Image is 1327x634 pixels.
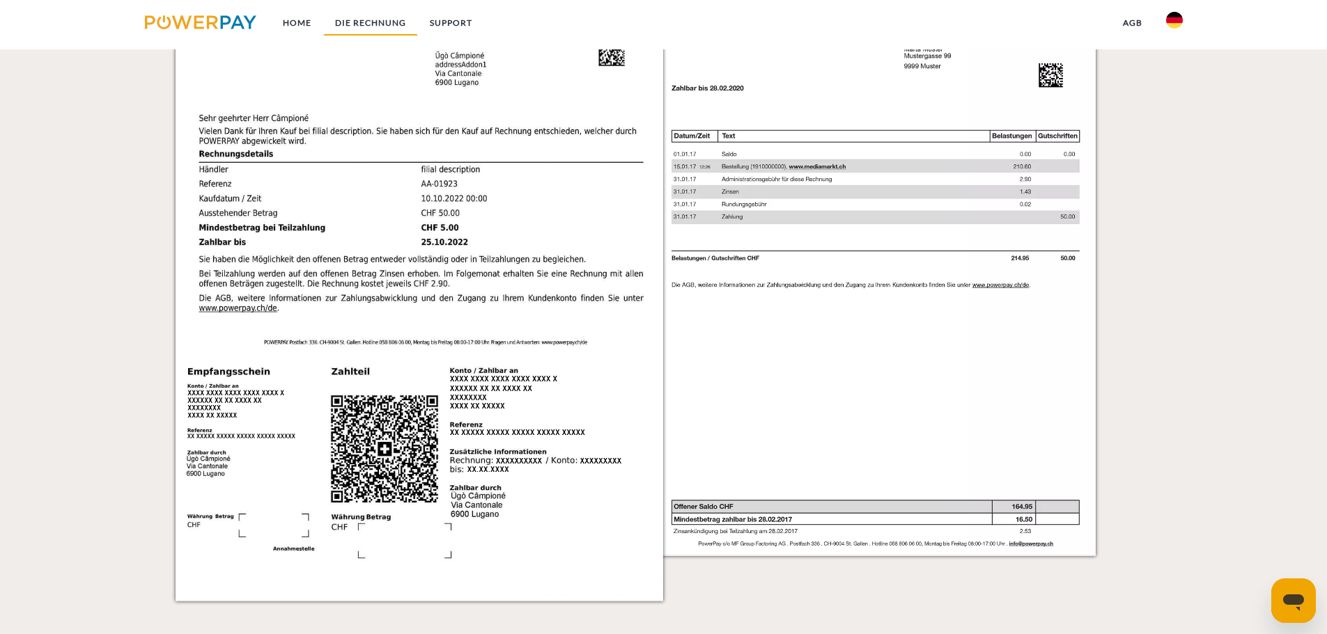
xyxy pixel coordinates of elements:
[323,10,418,35] a: DIE RECHNUNG
[145,15,257,29] img: logo-powerpay.svg
[418,10,484,35] a: SUPPORT
[1111,10,1154,35] a: agb
[1166,12,1183,29] img: de
[271,10,323,35] a: Home
[1271,578,1316,623] iframe: Schaltfläche zum Öffnen des Messaging-Fensters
